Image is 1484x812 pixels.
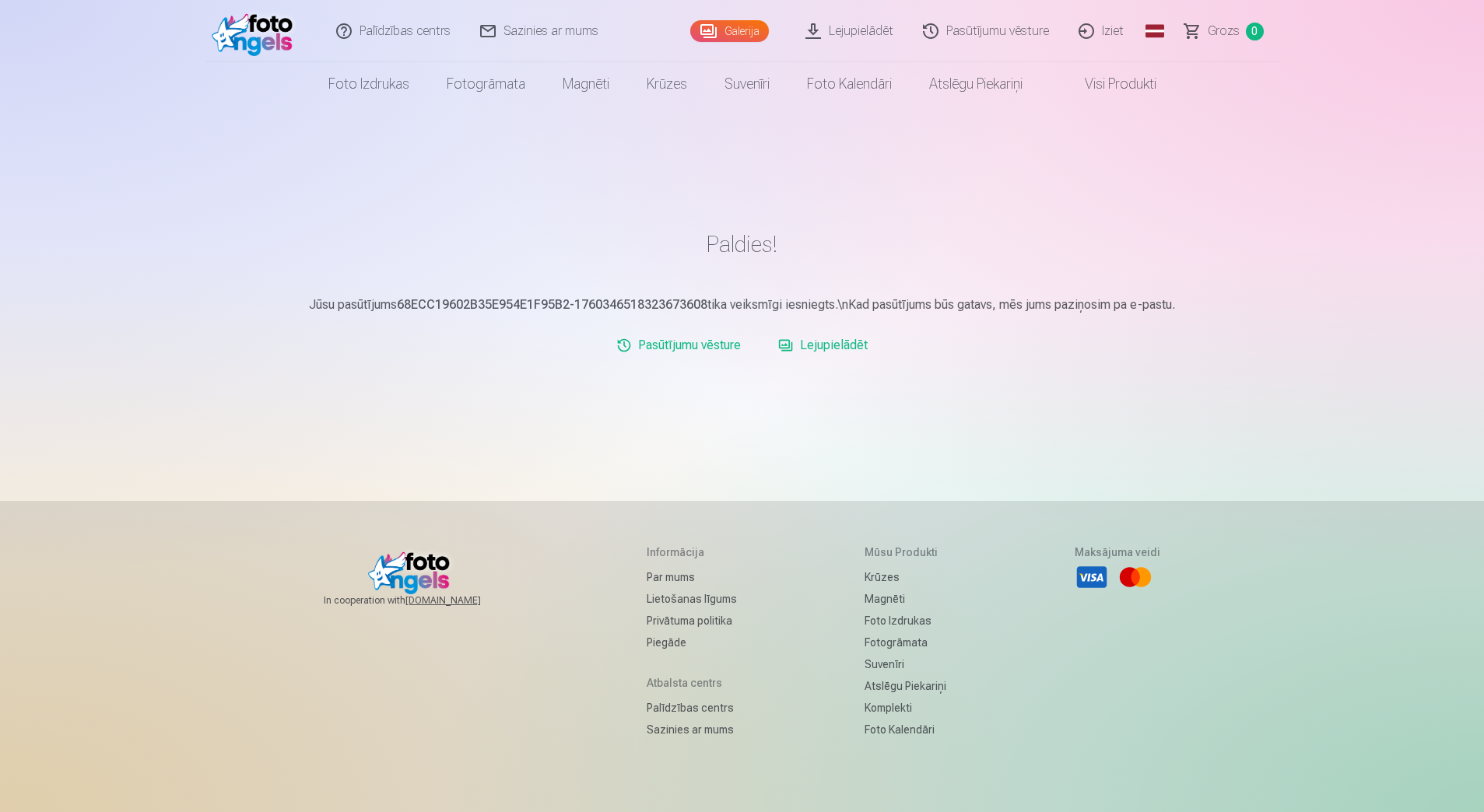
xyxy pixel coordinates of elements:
a: Lejupielādēt [772,330,874,361]
a: Atslēgu piekariņi [910,62,1041,106]
li: Mastercard [1118,560,1152,594]
b: 68ECC19602B35E954E1F95B2-1760346518323673608 [397,297,707,312]
span: Grozs [1208,22,1240,40]
a: Par mums [647,566,737,588]
p: Jūsu pasūtījums tika veiksmīgi iesniegts.\nKad pasūtījums būs gatavs, mēs jums paziņosim pa e-pastu. [288,296,1197,314]
a: [DOMAIN_NAME] [405,594,518,607]
a: Privātuma politika [647,610,737,632]
img: /fa1 [212,6,301,56]
a: Foto izdrukas [865,610,946,632]
a: Magnēti [865,588,946,610]
a: Suvenīri [865,653,946,675]
a: Suvenīri [706,62,788,106]
span: 0 [1246,23,1264,40]
a: Magnēti [544,62,628,106]
a: Sazinies ar mums [647,719,737,740]
a: Komplekti [865,697,946,719]
a: Lietošanas līgums [647,588,737,610]
li: Visa [1075,560,1109,594]
a: Visi produkti [1041,62,1175,106]
a: Foto kalendāri [865,719,946,740]
a: Foto izdrukas [310,62,428,106]
h1: Paldies! [288,230,1197,258]
a: Foto kalendāri [788,62,910,106]
h5: Informācija [647,544,737,560]
span: In cooperation with [324,594,518,607]
a: Palīdzības centrs [647,697,737,719]
a: Fotogrāmata [428,62,544,106]
a: Piegāde [647,632,737,653]
a: Galerija [690,20,769,42]
a: Pasūtījumu vēsture [610,330,747,361]
a: Fotogrāmata [865,632,946,653]
h5: Atbalsta centrs [647,675,737,691]
h5: Mūsu produkti [865,544,946,560]
h5: Maksājuma veidi [1075,544,1160,560]
a: Krūzes [865,566,946,588]
a: Atslēgu piekariņi [865,675,946,697]
a: Krūzes [628,62,706,106]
